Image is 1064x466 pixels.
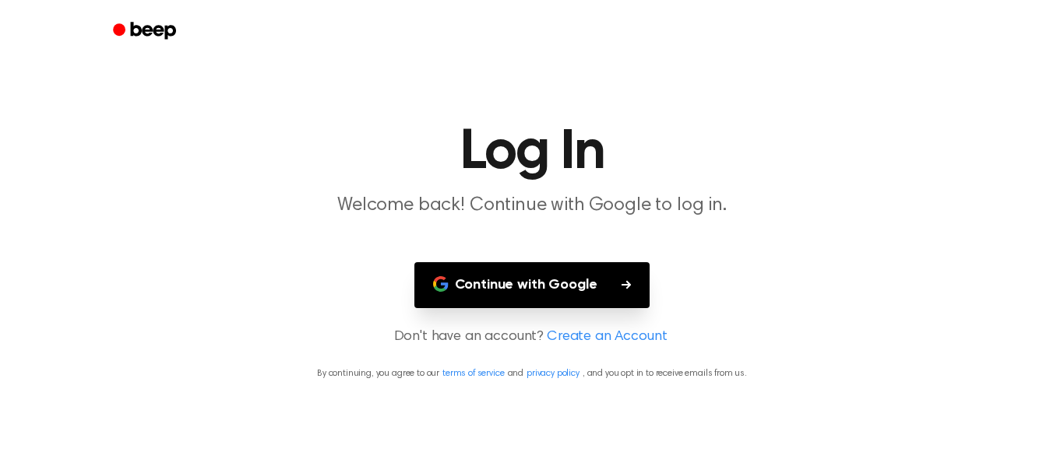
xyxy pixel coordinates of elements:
[19,366,1045,380] p: By continuing, you agree to our and , and you opt in to receive emails from us.
[133,124,931,180] h1: Log In
[102,16,190,47] a: Beep
[527,369,580,378] a: privacy policy
[19,327,1045,348] p: Don't have an account?
[233,193,831,219] p: Welcome back! Continue with Google to log in.
[414,262,650,308] button: Continue with Google
[547,327,667,348] a: Create an Account
[442,369,504,378] a: terms of service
